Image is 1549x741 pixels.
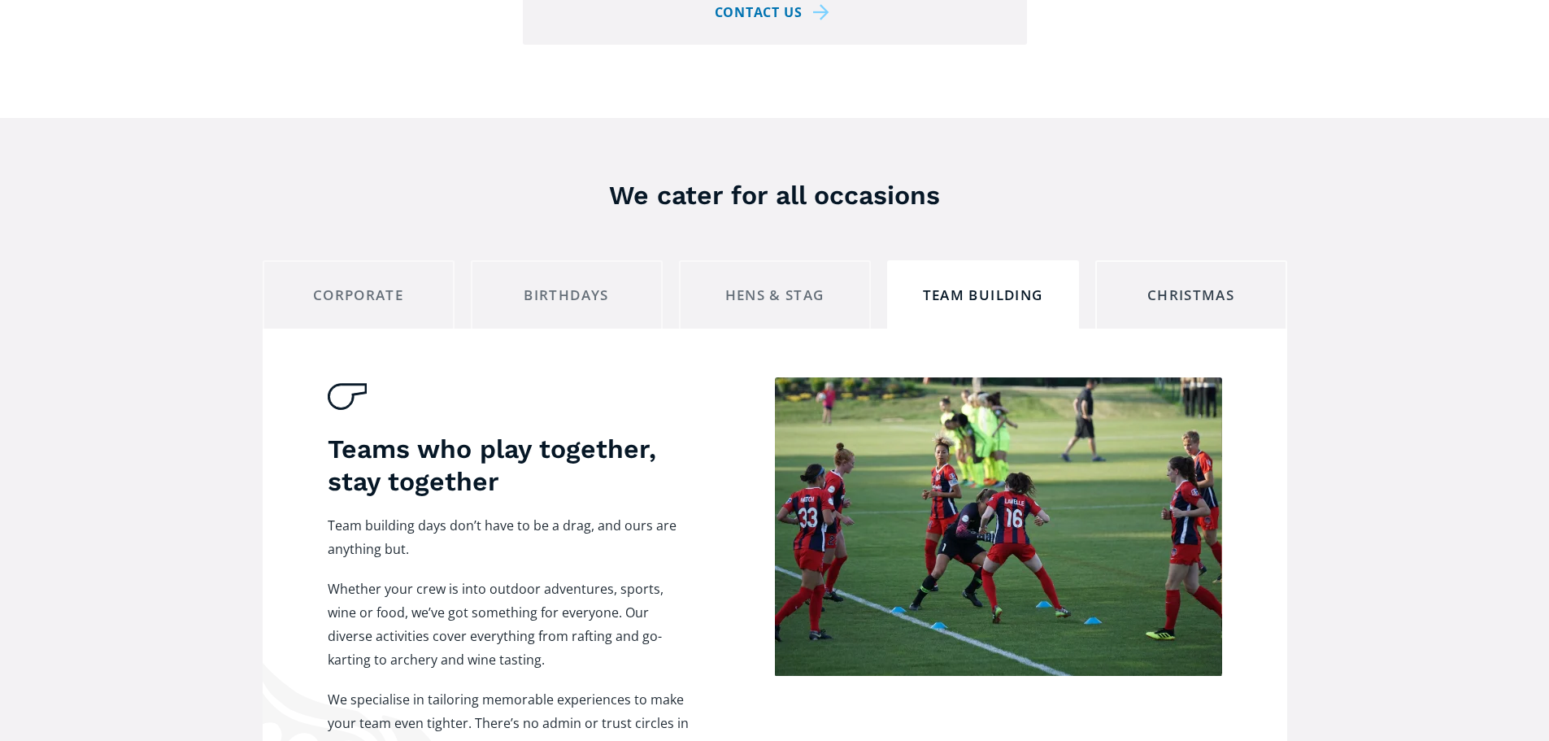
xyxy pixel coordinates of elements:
[436,179,1113,211] h3: We cater for all occasions
[328,514,694,561] p: Team building days don’t have to be a drag, and ours are anything but.
[328,433,694,498] h3: Teams who play together, stay together
[775,377,1222,677] img: A female football team training
[276,286,441,304] div: Corporate
[693,286,857,304] div: Hens & Stag
[485,286,649,304] div: Birthdays
[1109,286,1273,304] div: Christmas
[715,1,835,24] a: Contact us
[328,578,694,672] p: Whether your crew is into outdoor adventures, sports, wine or food, we’ve got something for every...
[901,286,1065,304] div: Team building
